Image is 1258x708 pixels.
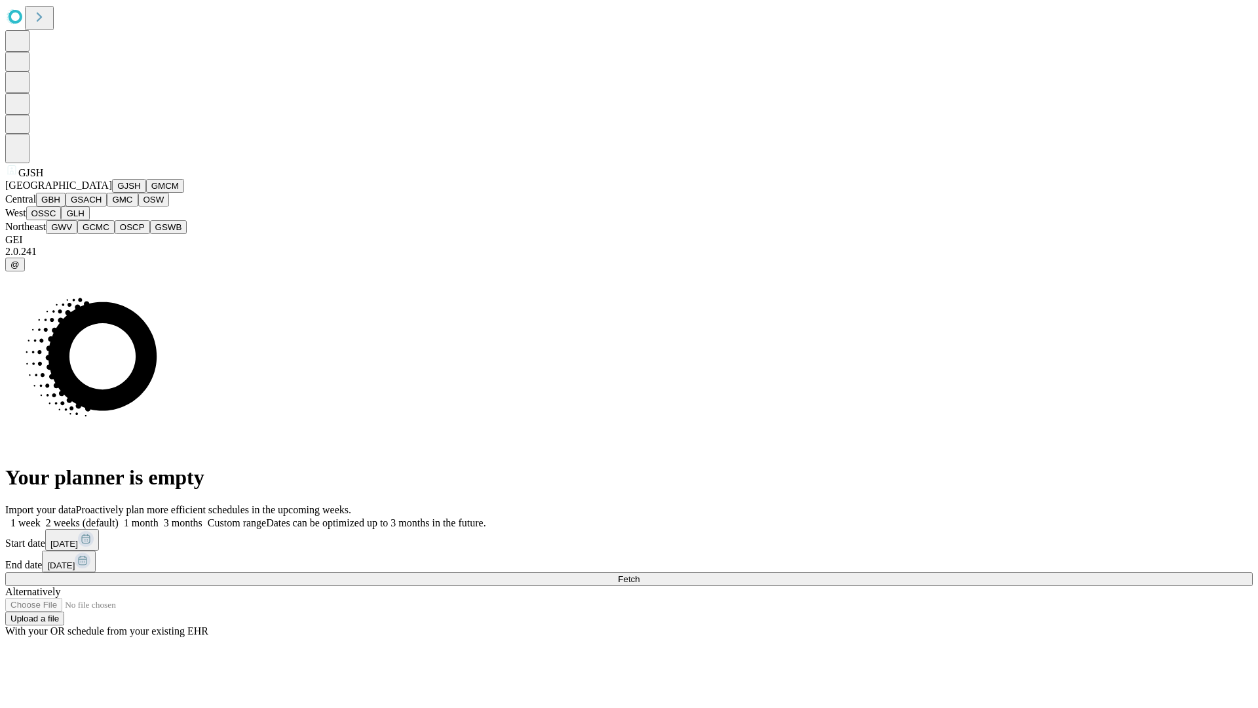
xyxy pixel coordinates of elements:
[5,193,36,205] span: Central
[164,517,202,528] span: 3 months
[112,179,146,193] button: GJSH
[77,220,115,234] button: GCMC
[76,504,351,515] span: Proactively plan more efficient schedules in the upcoming weeks.
[5,180,112,191] span: [GEOGRAPHIC_DATA]
[46,220,77,234] button: GWV
[10,517,41,528] span: 1 week
[61,206,89,220] button: GLH
[18,167,43,178] span: GJSH
[47,560,75,570] span: [DATE]
[5,465,1253,490] h1: Your planner is empty
[5,258,25,271] button: @
[50,539,78,549] span: [DATE]
[5,504,76,515] span: Import your data
[146,179,184,193] button: GMCM
[10,260,20,269] span: @
[138,193,170,206] button: OSW
[5,586,60,597] span: Alternatively
[66,193,107,206] button: GSACH
[115,220,150,234] button: OSCP
[5,572,1253,586] button: Fetch
[5,221,46,232] span: Northeast
[36,193,66,206] button: GBH
[124,517,159,528] span: 1 month
[5,207,26,218] span: West
[107,193,138,206] button: GMC
[45,529,99,551] button: [DATE]
[26,206,62,220] button: OSSC
[46,517,119,528] span: 2 weeks (default)
[5,246,1253,258] div: 2.0.241
[5,551,1253,572] div: End date
[5,234,1253,246] div: GEI
[42,551,96,572] button: [DATE]
[618,574,639,584] span: Fetch
[266,517,486,528] span: Dates can be optimized up to 3 months in the future.
[5,612,64,625] button: Upload a file
[5,625,208,637] span: With your OR schedule from your existing EHR
[208,517,266,528] span: Custom range
[150,220,187,234] button: GSWB
[5,529,1253,551] div: Start date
